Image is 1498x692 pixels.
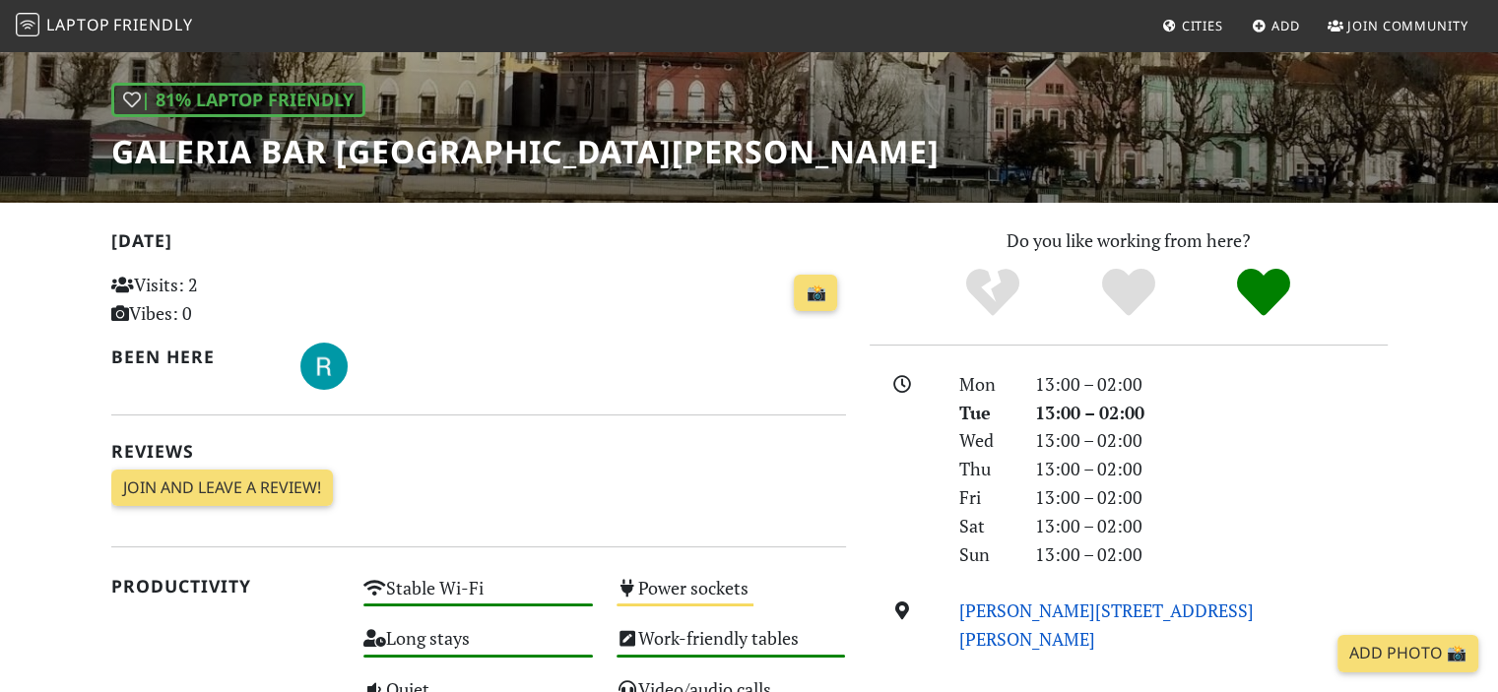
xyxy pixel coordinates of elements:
div: Definitely! [1196,266,1332,320]
div: Work-friendly tables [605,622,858,672]
div: Sun [947,540,1022,569]
div: | 81% Laptop Friendly [111,83,365,117]
div: Sat [947,512,1022,540]
a: Add [1244,8,1308,43]
div: 13:00 – 02:00 [1023,399,1400,427]
div: 13:00 – 02:00 [1023,455,1400,483]
p: Do you like working from here? [870,226,1388,255]
a: [PERSON_NAME][STREET_ADDRESS][PERSON_NAME] [959,598,1254,651]
h2: [DATE] [111,230,846,259]
span: Cities [1182,17,1223,34]
h2: Been here [111,346,278,367]
div: Fri [947,483,1022,512]
a: LaptopFriendly LaptopFriendly [16,9,193,43]
a: Add Photo 📸 [1337,635,1478,672]
img: 1689-rrgri.jpg [300,343,348,390]
a: Join Community [1320,8,1476,43]
div: 13:00 – 02:00 [1023,512,1400,540]
div: Tue [947,399,1022,427]
div: 13:00 – 02:00 [1023,483,1400,512]
div: Mon [947,370,1022,399]
h2: Productivity [111,576,341,597]
a: Cities [1154,8,1231,43]
div: Long stays [352,622,605,672]
div: 13:00 – 02:00 [1023,426,1400,455]
span: RRGRi . [300,352,348,376]
img: LaptopFriendly [16,13,39,36]
a: Join and leave a review! [111,470,333,507]
div: Stable Wi-Fi [352,572,605,622]
div: Thu [947,455,1022,483]
div: Wed [947,426,1022,455]
h1: Galeria Bar [GEOGRAPHIC_DATA][PERSON_NAME] [111,133,940,170]
span: Add [1271,17,1300,34]
span: Laptop [46,14,110,35]
div: Yes [1061,266,1197,320]
p: Visits: 2 Vibes: 0 [111,271,341,328]
div: No [925,266,1061,320]
h2: Reviews [111,441,846,462]
span: Friendly [113,14,192,35]
div: 13:00 – 02:00 [1023,370,1400,399]
div: Power sockets [605,572,858,622]
div: 13:00 – 02:00 [1023,540,1400,569]
a: 📸 [794,275,837,312]
span: Join Community [1347,17,1468,34]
